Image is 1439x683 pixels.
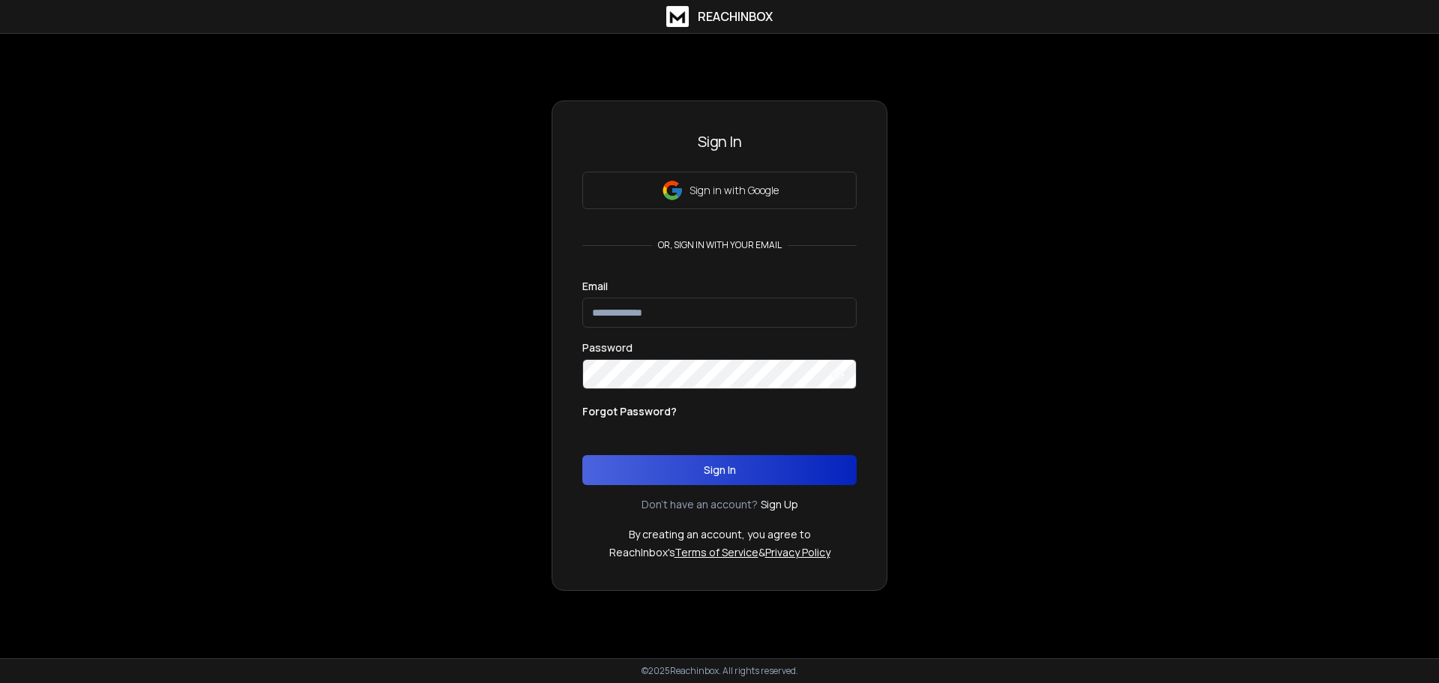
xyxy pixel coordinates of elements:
[642,665,798,677] p: © 2025 Reachinbox. All rights reserved.
[642,497,758,512] p: Don't have an account?
[582,455,857,485] button: Sign In
[666,6,689,27] img: logo
[582,404,677,419] p: Forgot Password?
[690,183,779,198] p: Sign in with Google
[582,281,608,292] label: Email
[765,545,830,559] a: Privacy Policy
[582,172,857,209] button: Sign in with Google
[609,545,830,560] p: ReachInbox's &
[652,239,788,251] p: or, sign in with your email
[582,131,857,152] h3: Sign In
[698,7,773,25] h1: ReachInbox
[582,343,633,353] label: Password
[761,497,798,512] a: Sign Up
[629,527,811,542] p: By creating an account, you agree to
[666,6,773,27] a: ReachInbox
[675,545,758,559] a: Terms of Service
